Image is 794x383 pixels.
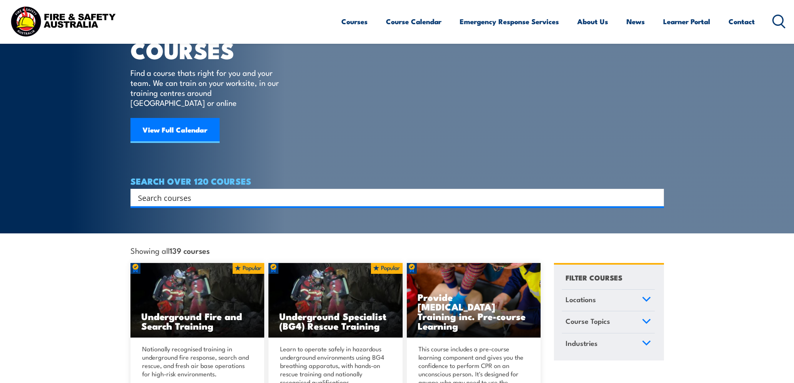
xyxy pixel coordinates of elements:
[140,192,647,203] form: Search form
[130,118,220,143] a: View Full Calendar
[130,246,210,255] span: Showing all
[279,311,392,330] h3: Underground Specialist (BG4) Rescue Training
[130,176,664,185] h4: SEARCH OVER 120 COURSES
[577,10,608,33] a: About Us
[130,40,291,60] h1: COURSES
[130,68,283,108] p: Find a course thats right for you and your team. We can train on your worksite, in our training c...
[407,263,541,338] a: Provide [MEDICAL_DATA] Training inc. Pre-course Learning
[566,338,598,349] span: Industries
[407,263,541,338] img: Low Voltage Rescue and Provide CPR
[562,311,655,333] a: Course Topics
[566,315,610,327] span: Course Topics
[566,272,622,283] h4: FILTER COURSES
[626,10,645,33] a: News
[566,294,596,305] span: Locations
[729,10,755,33] a: Contact
[170,245,210,256] strong: 139 courses
[142,345,250,378] p: Nationally recognised training in underground fire response, search and rescue, and fresh air bas...
[341,10,368,33] a: Courses
[663,10,710,33] a: Learner Portal
[130,263,265,338] a: Underground Fire and Search Training
[268,263,403,338] img: Underground mine rescue
[460,10,559,33] a: Emergency Response Services
[268,263,403,338] a: Underground Specialist (BG4) Rescue Training
[562,290,655,311] a: Locations
[418,292,530,330] h3: Provide [MEDICAL_DATA] Training inc. Pre-course Learning
[562,333,655,355] a: Industries
[138,191,646,204] input: Search input
[649,192,661,203] button: Search magnifier button
[386,10,441,33] a: Course Calendar
[130,263,265,338] img: Underground mine rescue
[141,311,254,330] h3: Underground Fire and Search Training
